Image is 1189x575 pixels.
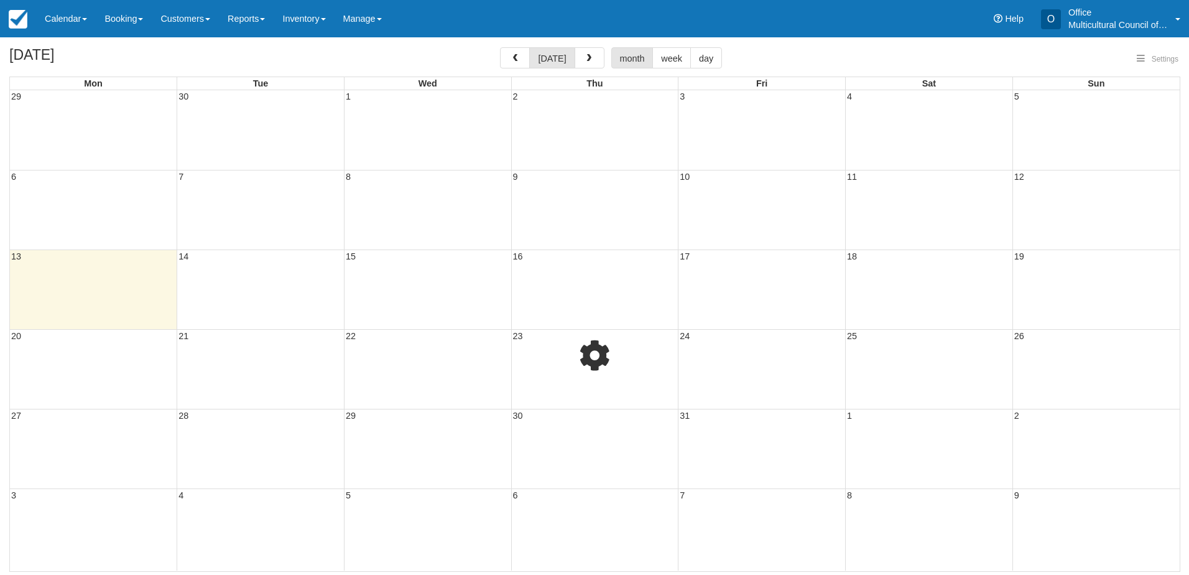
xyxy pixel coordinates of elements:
[1013,490,1020,500] span: 9
[678,172,691,182] span: 10
[10,490,17,500] span: 3
[177,490,185,500] span: 4
[345,411,357,421] span: 29
[512,411,524,421] span: 30
[177,331,190,341] span: 21
[10,172,17,182] span: 6
[10,251,22,261] span: 13
[84,78,103,88] span: Mon
[846,251,858,261] span: 18
[10,411,22,421] span: 27
[512,91,519,101] span: 2
[678,251,691,261] span: 17
[846,331,858,341] span: 25
[678,91,686,101] span: 3
[1005,14,1024,24] span: Help
[345,172,352,182] span: 8
[922,78,936,88] span: Sat
[177,91,190,101] span: 30
[345,490,352,500] span: 5
[678,411,691,421] span: 31
[1068,6,1168,19] p: Office
[1088,78,1104,88] span: Sun
[10,331,22,341] span: 20
[9,10,27,29] img: checkfront-main-nav-mini-logo.png
[1013,91,1020,101] span: 5
[678,331,691,341] span: 24
[846,91,853,101] span: 4
[512,172,519,182] span: 9
[10,91,22,101] span: 29
[1068,19,1168,31] p: Multicultural Council of [GEOGRAPHIC_DATA]
[512,490,519,500] span: 6
[9,47,167,70] h2: [DATE]
[1041,9,1061,29] div: O
[1013,411,1020,421] span: 2
[1152,55,1178,63] span: Settings
[419,78,437,88] span: Wed
[177,251,190,261] span: 14
[1129,50,1186,68] button: Settings
[512,251,524,261] span: 16
[1013,172,1025,182] span: 12
[177,411,190,421] span: 28
[1013,251,1025,261] span: 19
[345,251,357,261] span: 15
[678,490,686,500] span: 7
[994,14,1002,23] i: Help
[611,47,654,68] button: month
[586,78,603,88] span: Thu
[846,490,853,500] span: 8
[345,91,352,101] span: 1
[690,47,722,68] button: day
[177,172,185,182] span: 7
[756,78,767,88] span: Fri
[652,47,691,68] button: week
[1013,331,1025,341] span: 26
[846,411,853,421] span: 1
[253,78,269,88] span: Tue
[846,172,858,182] span: 11
[529,47,575,68] button: [DATE]
[345,331,357,341] span: 22
[512,331,524,341] span: 23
